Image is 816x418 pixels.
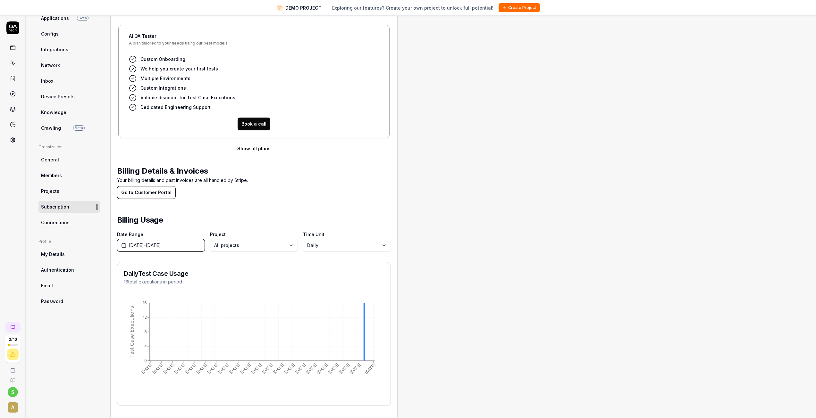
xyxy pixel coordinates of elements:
[143,315,147,320] tspan: 12
[210,231,298,238] label: Project
[117,142,391,155] button: Show all plans
[117,186,176,199] button: Go to Customer Portal
[228,362,241,375] tspan: [DATE]
[77,15,88,21] span: Beta
[41,219,70,226] span: Connections
[38,280,100,291] a: Email
[41,282,53,289] span: Email
[41,78,53,84] span: Inbox
[38,264,100,276] a: Authentication
[38,217,100,228] a: Connections
[38,201,100,213] a: Subscription
[184,362,197,375] tspan: [DATE]
[238,120,270,127] a: Book a call
[38,44,100,55] a: Integrations
[124,269,188,278] h2: Daily Test Case Usage
[261,362,274,375] tspan: [DATE]
[124,278,188,285] p: 16 total executions in period
[38,75,100,87] a: Inbox
[151,362,164,375] tspan: [DATE]
[294,362,307,375] tspan: [DATE]
[140,65,218,72] span: We help you create your first tests
[41,251,65,258] span: My Details
[8,387,18,397] button: s
[144,329,147,334] tspan: 8
[38,239,100,244] div: Profile
[117,177,391,186] p: Your billing details and past invoices are all handled by Stripe.
[73,125,85,131] span: Beta
[140,75,190,82] span: Multiple Environments
[41,266,74,273] span: Authentication
[3,397,23,414] button: A
[332,4,493,11] span: Exploring our features? Create your own project to unlock full potential!
[41,156,59,163] span: General
[117,165,391,177] h2: Billing Details & Invoices
[41,46,68,53] span: Integrations
[41,188,59,194] span: Projects
[5,322,21,332] a: New conversation
[173,362,186,375] tspan: [DATE]
[38,248,100,260] a: My Details
[316,362,329,375] tspan: [DATE]
[117,239,205,252] button: [DATE]-[DATE]
[38,91,100,102] a: Device Presets
[3,363,23,373] a: Book a call with us
[140,94,235,101] span: Volume discount for Test Case Executions
[38,169,100,181] a: Members
[41,203,69,210] span: Subscription
[217,362,230,375] tspan: [DATE]
[41,125,61,131] span: Crawling
[38,295,100,307] a: Password
[41,30,59,37] span: Configs
[117,231,205,238] label: Date Range
[239,362,252,375] tspan: [DATE]
[129,306,135,358] tspan: Test Case Executions
[41,298,63,305] span: Password
[38,185,100,197] a: Projects
[38,122,100,134] a: CrawlingBeta
[117,214,391,226] h2: Billing Usage
[9,338,17,341] span: 2 / 10
[349,362,362,375] tspan: [DATE]
[38,59,100,71] a: Network
[129,41,379,50] span: A plan tailored to your needs using our best models
[129,33,379,39] h4: AI QA Tester
[41,62,60,69] span: Network
[283,362,296,375] tspan: [DATE]
[41,15,69,21] span: Applications
[499,3,540,12] button: Create Project
[144,358,147,363] tspan: 0
[195,362,208,375] tspan: [DATE]
[140,362,153,375] tspan: [DATE]
[206,362,219,375] tspan: [DATE]
[238,118,270,130] button: Book a call
[41,109,66,116] span: Knowledge
[140,85,186,91] span: Custom Integrations
[8,402,18,413] span: A
[163,362,175,375] tspan: [DATE]
[285,4,322,11] span: DEMO PROJECT
[38,106,100,118] a: Knowledge
[38,154,100,166] a: General
[250,362,263,375] tspan: [DATE]
[327,362,340,375] tspan: [DATE]
[144,344,147,348] tspan: 4
[338,362,350,375] tspan: [DATE]
[143,300,147,305] tspan: 16
[140,56,185,62] span: Custom Onboarding
[41,93,75,100] span: Device Presets
[3,373,23,383] a: Documentation
[272,362,285,375] tspan: [DATE]
[305,362,318,375] tspan: [DATE]
[140,104,211,111] span: Dedicated Engineering Support
[38,144,100,150] div: Organization
[41,172,62,179] span: Members
[364,362,376,375] tspan: [DATE]
[303,231,391,238] label: Time Unit
[38,28,100,40] a: Configs
[38,12,100,24] a: ApplicationsBeta
[129,242,161,249] span: [DATE] - [DATE]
